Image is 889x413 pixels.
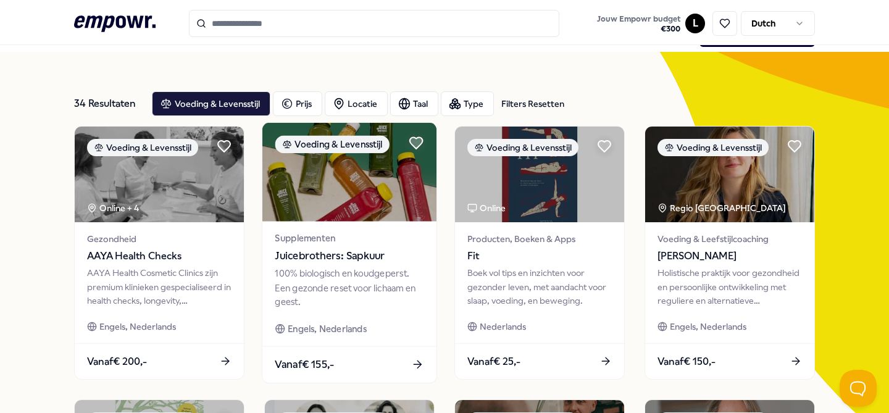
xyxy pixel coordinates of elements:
div: Regio [GEOGRAPHIC_DATA] [657,201,788,215]
span: [PERSON_NAME] [657,248,802,264]
span: Juicebrothers: Sapkuur [275,248,424,264]
span: € 300 [597,24,680,34]
div: Boek vol tips en inzichten voor gezonder leven, met aandacht voor slaap, voeding, en beweging. [467,266,612,307]
div: Voeding & Levensstijl [657,139,769,156]
div: Filters Resetten [501,97,564,111]
span: Vanaf € 25,- [467,354,520,370]
div: Voeding & Levensstijl [467,139,578,156]
div: 100% biologisch en koudgeperst. Een gezonde reset voor lichaam en geest. [275,267,424,309]
span: Fit [467,248,612,264]
div: AAYA Health Cosmetic Clinics zijn premium klinieken gespecialiseerd in health checks, longevity, ... [87,266,232,307]
input: Search for products, categories or subcategories [189,10,559,37]
button: Prijs [273,91,322,116]
span: Jouw Empowr budget [597,14,680,24]
img: package image [75,127,244,222]
div: Online [467,201,506,215]
span: Vanaf € 155,- [275,357,334,373]
div: 34 Resultaten [74,91,142,116]
a: package imageVoeding & LevensstijlOnline + 4GezondheidAAYA Health ChecksAAYA Health Cosmetic Clin... [74,126,244,380]
button: Locatie [325,91,388,116]
span: Engels, Nederlands [670,320,746,333]
a: Jouw Empowr budget€300 [592,10,685,36]
img: package image [645,127,814,222]
div: Voeding & Levensstijl [87,139,198,156]
span: Engels, Nederlands [99,320,176,333]
div: Online + 4 [87,201,139,215]
div: Holistische praktijk voor gezondheid en persoonlijke ontwikkeling met reguliere en alternatieve g... [657,266,802,307]
a: package imageVoeding & LevensstijlSupplementenJuicebrothers: Sapkuur100% biologisch en koudgepers... [262,122,437,384]
button: Taal [390,91,438,116]
span: Supplementen [275,232,424,246]
button: Voeding & Levensstijl [152,91,270,116]
span: Vanaf € 200,- [87,354,147,370]
img: package image [455,127,624,222]
span: Producten, Boeken & Apps [467,232,612,246]
img: package image [262,123,436,222]
span: Engels, Nederlands [288,322,367,336]
button: Type [441,91,494,116]
span: Gezondheid [87,232,232,246]
span: Nederlands [480,320,526,333]
span: AAYA Health Checks [87,248,232,264]
button: L [685,14,705,33]
a: package imageVoeding & LevensstijlRegio [GEOGRAPHIC_DATA] Voeding & Leefstijlcoaching[PERSON_NAME... [645,126,815,380]
button: Jouw Empowr budget€300 [595,12,683,36]
span: Voeding & Leefstijlcoaching [657,232,802,246]
a: package imageVoeding & LevensstijlOnlineProducten, Boeken & AppsFitBoek vol tips en inzichten voo... [454,126,625,380]
div: Voeding & Levensstijl [275,135,389,153]
span: Vanaf € 150,- [657,354,716,370]
iframe: Help Scout Beacon - Open [840,370,877,407]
